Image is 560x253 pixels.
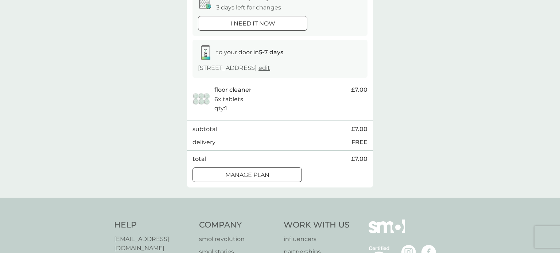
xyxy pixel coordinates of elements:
h4: Help [114,220,192,231]
button: i need it now [198,16,307,31]
p: 6x tablets [214,95,243,104]
span: £7.00 [351,154,367,164]
p: i need it now [230,19,275,28]
a: influencers [284,234,350,244]
p: total [192,154,206,164]
a: smol revolution [199,234,277,244]
span: £7.00 [351,124,367,134]
h4: Work With Us [284,220,350,231]
p: qty : 1 [214,104,227,113]
img: smol [369,220,405,244]
p: delivery [192,138,215,147]
p: floor cleaner [214,85,252,95]
p: FREE [351,138,367,147]
a: [EMAIL_ADDRESS][DOMAIN_NAME] [114,234,192,253]
h4: Company [199,220,277,231]
p: Manage plan [225,170,269,180]
strong: 5-7 days [259,49,283,56]
p: subtotal [192,124,217,134]
p: [STREET_ADDRESS] [198,63,270,73]
p: 3 days left for changes [216,3,281,12]
span: to your door in [216,49,283,56]
a: edit [258,64,270,71]
span: £7.00 [351,85,367,95]
button: Manage plan [192,167,302,182]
